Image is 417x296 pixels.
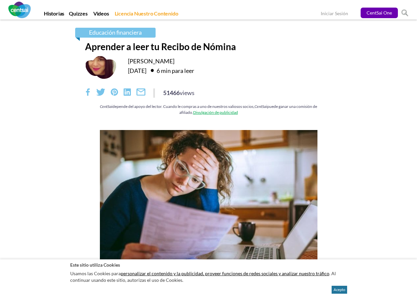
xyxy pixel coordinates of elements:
[361,8,398,18] a: CentSai One
[321,11,348,17] a: Iniciar Sesión
[147,65,194,76] div: 6 min para leer
[8,2,31,18] img: CentSai
[128,57,174,65] a: [PERSON_NAME]
[42,10,67,19] a: Historias
[254,104,267,109] em: CentSai
[75,28,156,38] a: Educación financiera
[128,67,146,74] time: [DATE]
[163,88,194,97] div: 51466
[112,10,181,19] a: Licencia Nuestro Contenido
[193,110,238,115] a: Divulgación de publicidad
[100,104,112,109] em: CentSai
[85,41,332,52] h1: Aprender a leer tu Recibo de Nómina
[70,269,347,285] p: Usamos las Cookies para . Al continuar usando este sitio, autorizas el uso de Cookies.
[91,10,111,19] a: Videos
[85,104,332,115] div: depende del apoyo del lector. Cuando le compras a uno de nuestros valiosos socios, puede ganar un...
[180,89,194,96] span: views
[70,262,347,268] h2: Este sitio utiliza Cookies
[67,10,90,19] a: Quizzes
[332,286,347,294] button: Acepto
[100,130,317,275] img: Aprender a leer tu Recibo de Nómina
